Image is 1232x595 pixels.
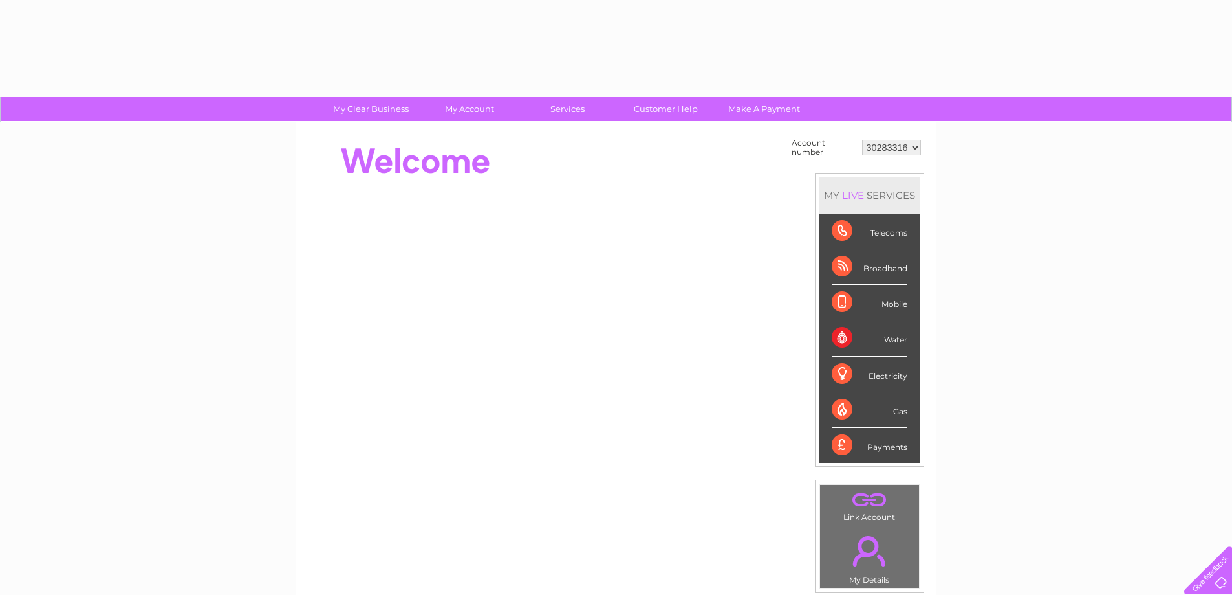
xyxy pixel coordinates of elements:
[819,525,920,589] td: My Details
[832,392,907,428] div: Gas
[416,97,523,121] a: My Account
[788,135,859,160] td: Account number
[832,428,907,463] div: Payments
[819,177,920,214] div: MY SERVICES
[832,285,907,320] div: Mobile
[823,488,916,511] a: .
[832,214,907,249] div: Telecoms
[819,484,920,525] td: Link Account
[832,320,907,356] div: Water
[839,189,867,201] div: LIVE
[823,528,916,574] a: .
[711,97,817,121] a: Make A Payment
[514,97,621,121] a: Services
[832,249,907,285] div: Broadband
[612,97,719,121] a: Customer Help
[318,97,424,121] a: My Clear Business
[832,357,907,392] div: Electricity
